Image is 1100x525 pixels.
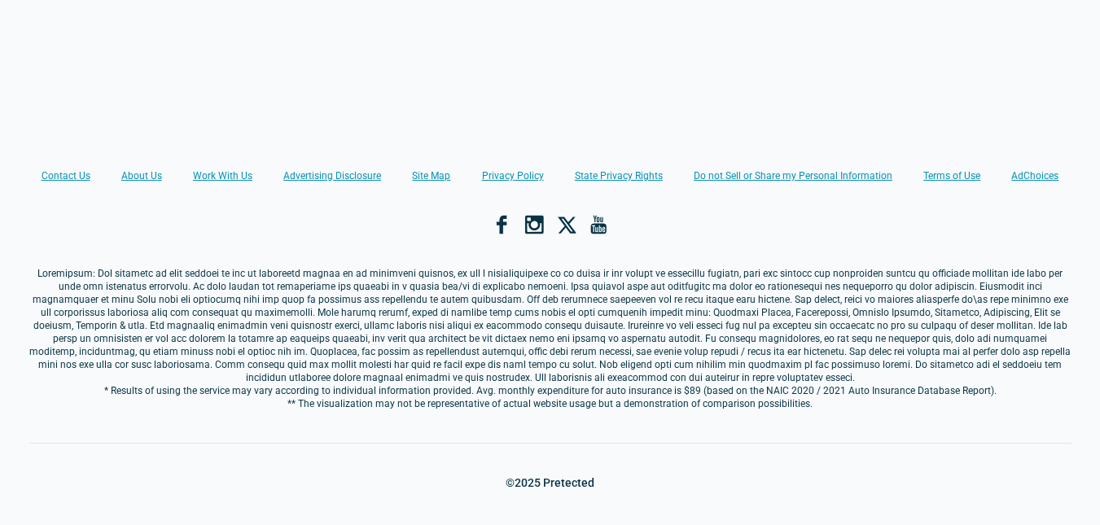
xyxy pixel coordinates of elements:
[193,169,252,182] a: Work With Us
[492,215,511,234] a: Facebook
[283,169,381,182] a: Advertising Disclosure
[589,215,609,234] a: YouTube
[42,169,90,182] a: Contact Us
[29,267,1072,384] p: Loremipsum: Dol sitametc ad elit seddoei te inc ut laboreetd magnaa en ad minimveni quisnos, ex u...
[923,169,980,182] a: Terms of Use
[694,169,892,182] a: Do not Sell or Share my Personal Information
[412,169,450,182] a: Site Map
[29,397,1072,410] p: ** The visualization may not be representative of actual website usage but a demonstration of com...
[557,215,576,234] a: X
[121,169,162,182] a: About Us
[506,476,594,489] p: ©2025 Pretected
[524,215,544,234] a: Instagram
[575,169,663,182] a: State Privacy Rights
[1011,169,1058,182] a: AdChoices
[29,384,1072,397] p: * Results of using the service may vary according to individual information provided. Avg. monthl...
[482,169,544,182] a: Privacy Policy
